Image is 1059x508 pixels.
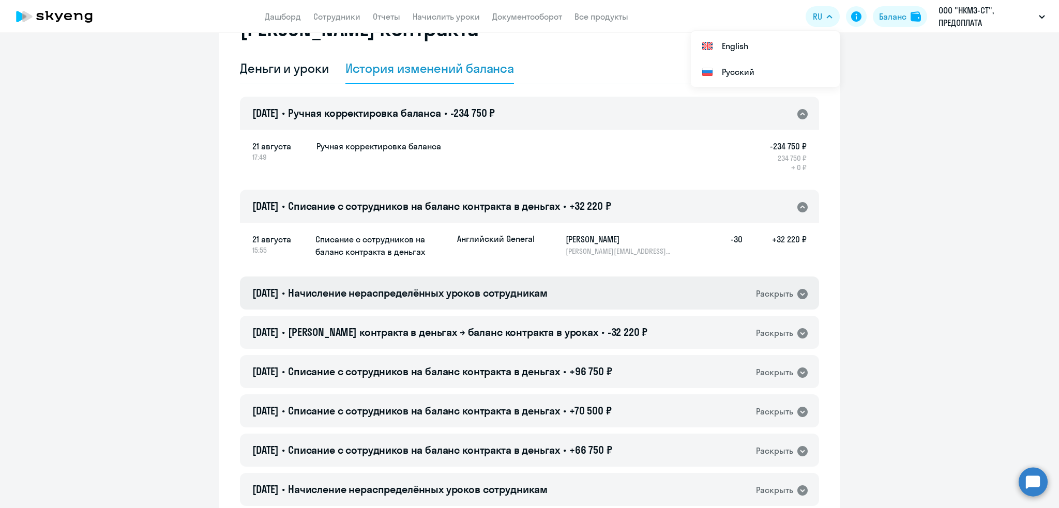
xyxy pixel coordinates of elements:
span: [DATE] [252,483,279,496]
a: Дашборд [265,11,301,22]
span: • [563,404,566,417]
ul: RU [691,31,840,87]
a: Начислить уроки [413,11,480,22]
span: • [444,106,447,119]
div: Раскрыть [756,287,793,300]
span: [DATE] [252,404,279,417]
h5: Списание с сотрудников на баланс контракта в деньгах [315,233,449,258]
p: Английский General [457,233,535,244]
h5: -30 [709,233,743,256]
span: • [282,365,285,378]
div: Раскрыть [756,484,793,497]
span: [PERSON_NAME] контракта в деньгах → баланс контракта в уроках [288,326,598,338]
span: 15:55 [252,245,307,255]
span: RU [813,10,822,23]
div: Деньги и уроки [240,60,329,76]
h5: Ручная корректировка баланса [316,140,441,152]
p: → 0 ₽ [770,163,807,172]
a: Документооборот [492,11,562,22]
span: 17:49 [252,152,308,162]
span: Начисление нераспределённых уроков сотрудникам [288,286,548,299]
span: • [563,443,566,456]
div: История изменений баланса [345,60,515,76]
h5: +32 220 ₽ [743,233,807,256]
h5: -234 750 ₽ [770,140,807,152]
div: Раскрыть [756,444,793,457]
span: Списание с сотрудников на баланс контракта в деньгах [288,443,560,456]
p: [PERSON_NAME][EMAIL_ADDRESS][DOMAIN_NAME] [566,247,672,256]
span: • [282,443,285,456]
div: Баланс [879,10,906,23]
span: Начисление нераспределённых уроков сотрудникам [288,483,548,496]
img: English [701,40,714,52]
a: Отчеты [373,11,400,22]
span: • [563,199,566,212]
span: 21 августа [252,140,308,152]
span: [DATE] [252,286,279,299]
span: [DATE] [252,443,279,456]
span: • [282,404,285,417]
a: Все продукты [574,11,628,22]
a: Сотрудники [313,11,360,22]
span: • [282,199,285,212]
div: Раскрыть [756,327,793,340]
span: • [282,106,285,119]
span: • [282,483,285,496]
span: -234 750 ₽ [450,106,495,119]
img: balance [911,11,921,22]
span: Списание с сотрудников на баланс контракта в деньгах [288,404,560,417]
span: [DATE] [252,326,279,338]
button: Балансbalance [873,6,927,27]
h2: [PERSON_NAME] контракта [240,16,479,41]
span: +32 220 ₽ [569,199,611,212]
span: [DATE] [252,106,279,119]
span: -32 220 ₽ [608,326,648,338]
p: ООО "НКМЗ-СТ", ПРЕДОПЛАТА [939,4,1035,29]
span: [DATE] [252,365,279,378]
span: • [563,365,566,378]
p: 234 750 ₽ [770,153,807,163]
span: 21 августа [252,233,307,245]
span: Списание с сотрудников на баланс контракта в деньгах [288,199,560,212]
span: +96 750 ₽ [569,365,612,378]
div: Раскрыть [756,366,793,379]
span: +70 500 ₽ [569,404,612,417]
span: • [282,326,285,338]
span: Списание с сотрудников на баланс контракта в деньгах [288,365,560,378]
button: ООО "НКМЗ-СТ", ПРЕДОПЛАТА [933,4,1050,29]
h5: [PERSON_NAME] [566,233,672,245]
span: • [282,286,285,299]
span: [DATE] [252,199,279,212]
span: +66 750 ₽ [569,443,612,456]
button: RU [806,6,840,27]
span: Ручная корректировка баланса [288,106,441,119]
span: • [601,326,604,338]
div: Раскрыть [756,405,793,418]
img: Русский [701,66,714,78]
